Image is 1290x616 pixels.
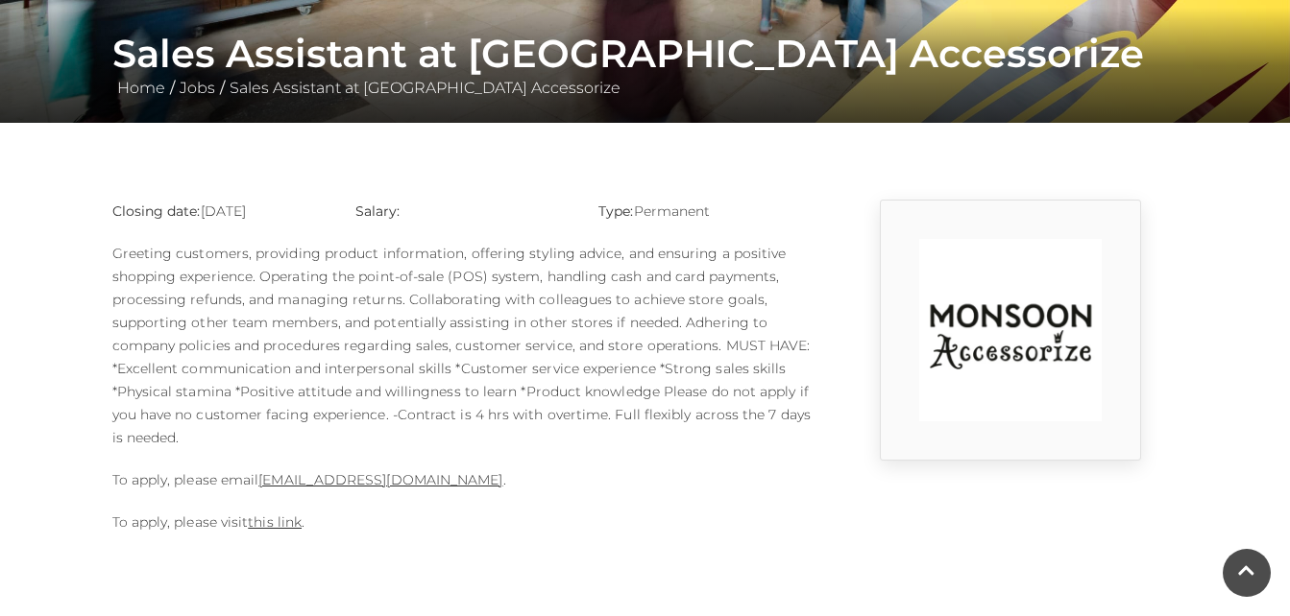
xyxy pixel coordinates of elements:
a: Home [112,79,170,97]
a: [EMAIL_ADDRESS][DOMAIN_NAME] [258,471,502,488]
p: To apply, please email . [112,468,814,491]
h1: Sales Assistant at [GEOGRAPHIC_DATA] Accessorize [112,31,1179,77]
a: this link [248,513,302,531]
img: rtuC_1630740947_no1Y.jpg [919,239,1102,421]
a: Sales Assistant at [GEOGRAPHIC_DATA] Accessorize [225,79,625,97]
strong: Closing date: [112,202,201,220]
p: To apply, please visit . [112,510,814,533]
strong: Type: [598,202,633,220]
div: / / [98,31,1193,100]
p: Greeting customers, providing product information, offering styling advice, and ensuring a positi... [112,242,814,449]
strong: Salary: [355,202,401,220]
a: Jobs [175,79,220,97]
p: [DATE] [112,200,327,223]
p: Permanent [598,200,813,223]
